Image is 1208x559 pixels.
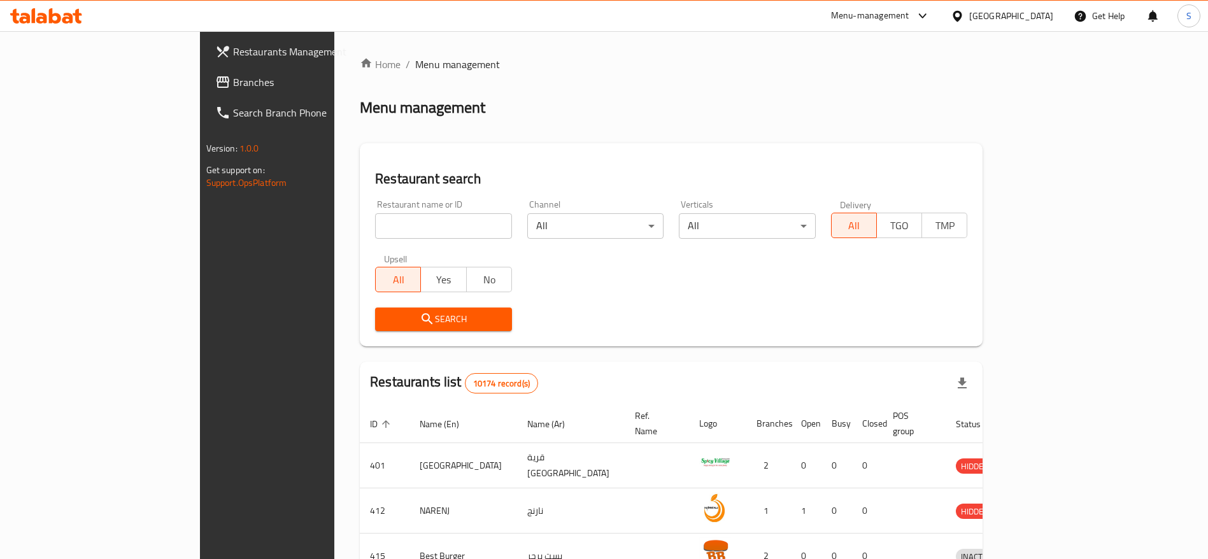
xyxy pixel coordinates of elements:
td: 1 [791,488,821,534]
span: HIDDEN [956,459,994,474]
th: Closed [852,404,883,443]
span: ID [370,416,394,432]
td: 0 [821,443,852,488]
td: قرية [GEOGRAPHIC_DATA] [517,443,625,488]
td: 1 [746,488,791,534]
button: All [831,213,877,238]
img: NARENJ [699,492,731,524]
span: Restaurants Management [233,44,392,59]
label: Upsell [384,254,408,263]
button: All [375,267,421,292]
h2: Restaurants list [370,372,538,393]
th: Open [791,404,821,443]
span: All [837,216,872,235]
div: HIDDEN [956,458,994,474]
span: TGO [882,216,917,235]
h2: Restaurant search [375,169,967,188]
td: نارنج [517,488,625,534]
td: [GEOGRAPHIC_DATA] [409,443,517,488]
div: Export file [947,368,977,399]
img: Spicy Village [699,447,731,479]
td: 0 [852,488,883,534]
a: Search Branch Phone [205,97,402,128]
span: Search Branch Phone [233,105,392,120]
a: Support.OpsPlatform [206,174,287,191]
span: Search [385,311,502,327]
button: Yes [420,267,466,292]
span: All [381,271,416,289]
span: Menu management [415,57,500,72]
td: NARENJ [409,488,517,534]
h2: Menu management [360,97,485,118]
button: No [466,267,512,292]
span: Yes [426,271,461,289]
span: Version: [206,140,238,157]
div: All [679,213,816,239]
div: [GEOGRAPHIC_DATA] [969,9,1053,23]
span: Name (Ar) [527,416,581,432]
span: Get support on: [206,162,265,178]
div: Total records count [465,373,538,393]
li: / [406,57,410,72]
span: No [472,271,507,289]
a: Branches [205,67,402,97]
span: TMP [927,216,962,235]
th: Branches [746,404,791,443]
td: 0 [852,443,883,488]
div: All [527,213,664,239]
div: Menu-management [831,8,909,24]
th: Busy [821,404,852,443]
nav: breadcrumb [360,57,983,72]
td: 2 [746,443,791,488]
td: 0 [821,488,852,534]
span: 10174 record(s) [465,378,537,390]
span: S [1186,9,1191,23]
span: Status [956,416,997,432]
span: Ref. Name [635,408,674,439]
button: Search [375,308,512,331]
span: Name (En) [420,416,476,432]
button: TMP [921,213,967,238]
span: HIDDEN [956,504,994,519]
span: Branches [233,74,392,90]
td: 0 [791,443,821,488]
th: Logo [689,404,746,443]
span: 1.0.0 [239,140,259,157]
input: Search for restaurant name or ID.. [375,213,512,239]
label: Delivery [840,200,872,209]
button: TGO [876,213,922,238]
a: Restaurants Management [205,36,402,67]
span: POS group [893,408,930,439]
